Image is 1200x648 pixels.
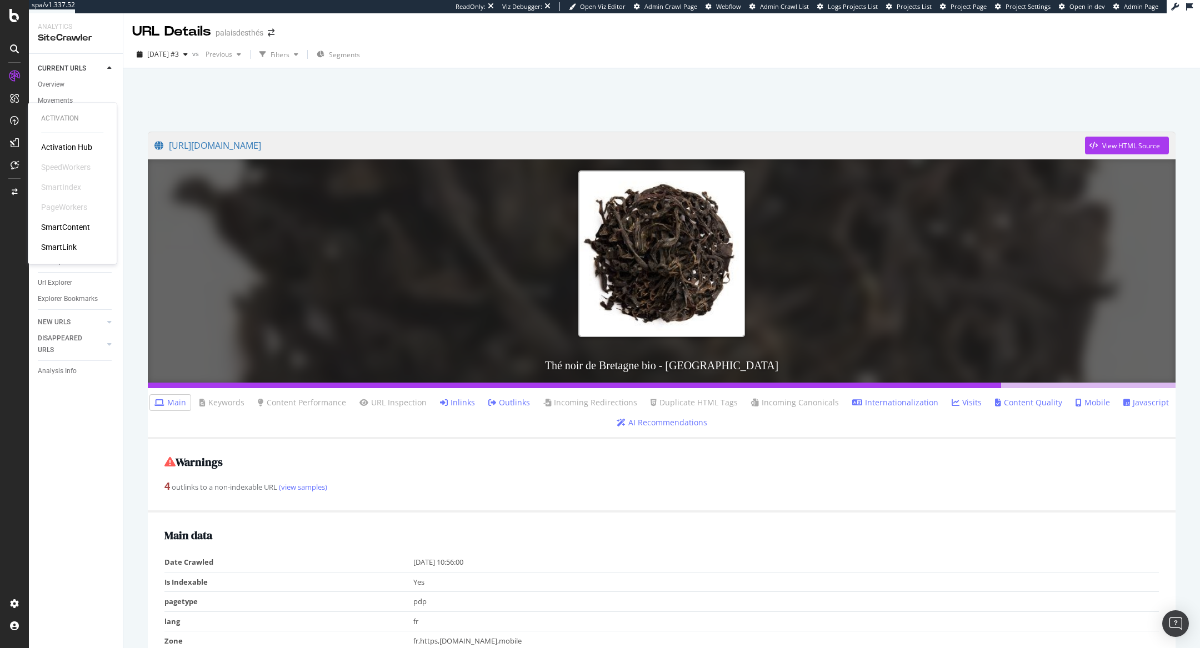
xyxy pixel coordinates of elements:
td: [DATE] 10:56:00 [413,552,1159,572]
a: Projects List [886,2,932,11]
div: ReadOnly: [456,2,486,11]
span: Open in dev [1069,2,1105,11]
button: [DATE] #3 [132,46,192,63]
a: Incoming Canonicals [751,397,839,408]
strong: 4 [164,479,170,493]
a: Incoming Redirections [543,397,637,408]
div: View HTML Source [1102,141,1160,150]
a: Admin Crawl List [749,2,809,11]
a: Movements [38,95,115,107]
a: Overview [38,79,115,91]
td: pdp [413,592,1159,612]
span: Project Settings [1006,2,1051,11]
button: Previous [201,46,246,63]
div: arrow-right-arrow-left [268,29,274,37]
div: SiteCrawler [38,32,114,44]
h2: Warnings [164,456,1159,468]
a: URL Inspection [359,397,427,408]
td: lang [164,611,413,631]
a: Webflow [706,2,741,11]
a: Open Viz Editor [569,2,626,11]
a: AI Recommendations [617,417,707,428]
a: Open in dev [1059,2,1105,11]
img: Thé noir de Bretagne bio - Palais des Thés [578,170,745,337]
a: (view samples) [277,482,327,492]
h3: Thé noir de Bretagne bio - [GEOGRAPHIC_DATA] [148,348,1176,383]
div: outlinks to a non-indexable URL [164,479,1159,494]
div: Explorer Bookmarks [38,293,98,305]
a: Inlinks [440,397,475,408]
td: Is Indexable [164,572,413,592]
a: CURRENT URLS [38,63,104,74]
div: SmartIndex [41,182,81,193]
div: Analysis Info [38,365,77,377]
a: Visits [952,397,982,408]
a: Activation Hub [41,142,92,153]
span: vs [192,49,201,58]
a: SmartContent [41,222,90,233]
button: View HTML Source [1085,137,1169,154]
div: palaisdesthés [216,27,263,38]
span: Projects List [897,2,932,11]
div: Open Intercom Messenger [1162,610,1189,637]
span: Open Viz Editor [580,2,626,11]
a: Keywords [199,397,244,408]
div: Viz Debugger: [502,2,542,11]
td: Date Crawled [164,552,413,572]
div: SpeedWorkers [41,162,91,173]
a: Outlinks [488,397,530,408]
a: DISAPPEARED URLS [38,333,104,356]
a: Url Explorer [38,277,115,289]
td: fr [413,611,1159,631]
a: [URL][DOMAIN_NAME] [154,132,1085,159]
div: Filters [271,50,289,59]
a: Logs Projects List [817,2,878,11]
a: Admin Crawl Page [634,2,697,11]
a: SmartLink [41,242,77,253]
span: 2025 Sep. 29th #3 [147,49,179,59]
span: Previous [201,49,232,59]
button: Filters [255,46,303,63]
span: Admin Crawl List [760,2,809,11]
a: Mobile [1076,397,1110,408]
div: Overview [38,79,64,91]
div: URL Details [132,22,211,41]
a: Javascript [1123,397,1169,408]
span: Webflow [716,2,741,11]
h2: Main data [164,529,1159,541]
a: Content Quality [995,397,1062,408]
div: NEW URLS [38,317,71,328]
span: Project Page [951,2,987,11]
a: Analysis Info [38,365,115,377]
a: NEW URLS [38,317,104,328]
div: Movements [38,95,73,107]
div: PageWorkers [41,202,87,213]
td: pagetype [164,592,413,612]
div: Analytics [38,22,114,32]
a: Main [154,397,186,408]
a: Admin Page [1113,2,1158,11]
div: Activation [41,114,103,123]
div: DISAPPEARED URLS [38,333,94,356]
div: CURRENT URLS [38,63,86,74]
a: Content Performance [258,397,346,408]
button: Segments [312,46,364,63]
span: Logs Projects List [828,2,878,11]
a: Explorer Bookmarks [38,293,115,305]
div: Url Explorer [38,277,72,289]
a: Project Settings [995,2,1051,11]
span: Admin Page [1124,2,1158,11]
a: Duplicate HTML Tags [651,397,738,408]
td: Yes [413,572,1159,592]
span: Segments [329,50,360,59]
span: Admin Crawl Page [644,2,697,11]
a: Project Page [940,2,987,11]
a: Internationalization [852,397,938,408]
